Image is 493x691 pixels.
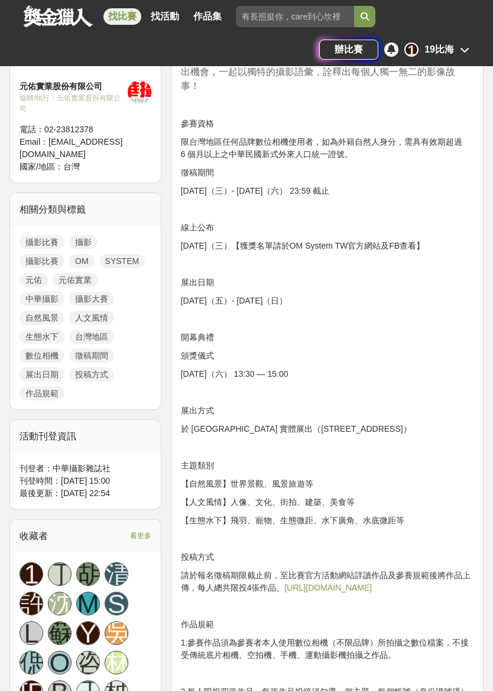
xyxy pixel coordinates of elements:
a: O [48,651,72,674]
p: [DATE]（六） 13:30 — 15:00 [181,368,473,380]
a: 自然風景 [20,311,64,325]
p: 投稿方式 [181,551,473,563]
a: [URL][DOMAIN_NAME] [284,583,372,592]
a: 辦比賽 [319,40,378,60]
p: 參賽資格 [181,118,473,130]
a: L [20,621,43,645]
p: 展出日期 [181,276,473,289]
a: 作品規範 [20,386,64,400]
p: 開幕典禮 [181,331,473,344]
a: M [76,592,100,615]
a: S [105,592,128,615]
a: 偲 [20,651,43,674]
a: 沈 [48,592,72,615]
p: 請於報名徵稿期限截止前，至比賽官方活動網站詳讀作品及參賽規範後將作品上傳，每人總共限投4張作品。 [181,569,473,594]
div: 最後更新： [DATE] 22:54 [20,487,151,500]
span: 收藏者 [20,531,48,541]
a: 許 [20,592,43,615]
p: 【自然風景】世界景觀、風景旅遊等 [181,478,473,490]
a: OM [69,254,95,268]
p: [DATE]（五）- [DATE]（日） [181,295,473,307]
p: 頒獎儀式 [181,350,473,362]
p: 徵稿期間 [181,167,473,179]
a: 吳 [105,621,128,645]
a: 胡 [76,562,100,586]
div: 協辦/執行： 元佑實業股份有限公司 [20,93,128,114]
a: 數位相機 [20,348,64,363]
a: 找活動 [146,8,184,25]
a: Y [76,621,100,645]
a: SYSTEM [99,254,145,268]
p: 1.參賽作品須為參賽者本人使用數位相機（不限品牌）所拍攝之數位檔案，不接受傳統底片相機、空拍機、手機、運動攝影機拍攝之作品。 [181,637,473,661]
div: Email： [EMAIL_ADDRESS][DOMAIN_NAME] [20,136,128,161]
a: 中華攝影 [20,292,64,306]
a: 生態水下 [20,330,64,344]
p: 於 [GEOGRAPHIC_DATA] 實體展出（[STREET_ADDRESS]） [181,423,473,435]
a: 作品集 [189,8,226,25]
div: 相關分類與標籤 [10,193,161,226]
a: 咨 [76,651,100,674]
a: 攝影比賽 [20,254,64,268]
div: 元佑實業股份有限公司 [20,80,128,93]
div: 電話： 02-23812378 [20,123,128,136]
p: 線上公布 [181,221,473,234]
a: 丁 [48,562,72,586]
div: 活動刊登資訊 [10,420,161,453]
span: 國家/地區： [20,162,63,171]
a: 攝影 [69,235,98,249]
p: 作品規範 [181,618,473,631]
a: 林 [105,651,128,674]
a: 元佑 [20,273,48,287]
a: 人文風情 [69,311,114,325]
a: 台灣地區 [69,330,114,344]
a: 攝影大賽 [69,292,114,306]
input: 有長照挺你，care到心坎裡！青春出手，拍出照顧 影音徵件活動 [236,6,354,27]
a: 元佑實業 [53,273,98,287]
p: 主題類別 [181,459,473,472]
a: 展出日期 [20,367,64,382]
p: 展出方式 [181,405,473,417]
p: [DATE]（三）- [DATE]（六） 23:59 截止 [181,185,473,197]
a: 攝影比賽 [20,235,64,249]
div: 刊登時間： [DATE] 15:00 [20,475,151,487]
a: 找比賽 [103,8,141,25]
a: 蘇 [48,621,72,645]
a: 徵稿期間 [69,348,114,363]
a: 清 [105,562,128,586]
p: [DATE]（三）【獲獎名單請於OM System TW官方網站及FB查看】 [181,240,473,252]
div: 1 [404,43,419,57]
p: 【生態水下】飛羽、寵物、生態微距、水下廣角、水底微距等 [181,514,473,527]
span: 看更多 [130,529,151,542]
p: 限台灣地區任何品牌數位相機使用者，如為外籍自然人身分，需具有效期超過6 個月以上之中華民國新式外來人口統一證號。 [181,136,473,161]
div: 刊登者： 中華攝影雜誌社 [20,462,151,475]
p: 【人文風情】人像、文化、街拍、建築、美食等 [181,496,473,509]
a: 1 [20,562,43,586]
a: 投稿方式 [69,367,114,382]
span: 台灣 [63,162,80,171]
div: 19比海 [424,43,454,57]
